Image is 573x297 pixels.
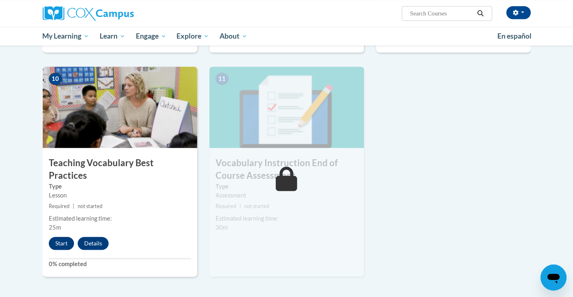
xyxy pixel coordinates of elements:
div: Estimated learning time: [216,214,358,223]
a: Learn [94,27,131,46]
span: 11 [216,73,229,85]
button: Details [78,237,109,250]
span: | [240,203,241,209]
input: Search Courses [409,9,474,18]
a: Cox Campus [43,6,197,21]
span: 25m [49,224,61,231]
div: Assessment [216,191,358,200]
iframe: Button to launch messaging window [540,264,566,290]
label: Type [216,182,358,191]
img: Course Image [209,67,364,148]
span: My Learning [42,31,89,41]
span: | [73,203,74,209]
span: 10 [49,73,62,85]
a: Explore [171,27,214,46]
div: Estimated learning time: [49,214,191,223]
span: Engage [136,31,166,41]
button: Start [49,237,74,250]
div: Lesson [49,191,191,200]
button: Account Settings [506,6,531,19]
button: Search [474,9,486,18]
span: 30m [216,224,228,231]
label: Type [49,182,191,191]
h3: Vocabulary Instruction End of Course Assessment [209,157,364,182]
span: En español [497,32,532,40]
h3: Teaching Vocabulary Best Practices [43,157,197,182]
img: Course Image [43,67,197,148]
div: Main menu [31,27,543,46]
a: En español [492,28,537,45]
span: not started [244,203,269,209]
span: Required [49,203,70,209]
span: not started [78,203,102,209]
span: Required [216,203,236,209]
a: Engage [131,27,172,46]
span: Explore [176,31,209,41]
span: About [220,31,247,41]
a: My Learning [37,27,95,46]
span: Learn [100,31,125,41]
a: About [214,27,253,46]
img: Cox Campus [43,6,134,21]
label: 0% completed [49,260,191,269]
